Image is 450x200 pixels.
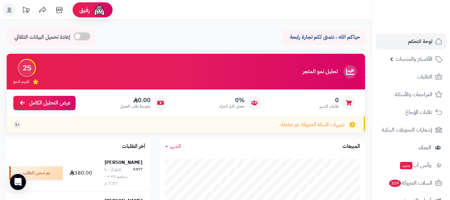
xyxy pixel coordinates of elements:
span: معدل تكرار الشراء [219,104,244,109]
span: العملاء [418,143,431,152]
span: إعادة تحميل البيانات التلقائي [14,33,70,41]
span: إشعارات التحويلات البنكية [382,125,432,135]
span: الشهر [170,142,181,150]
span: 0 [319,96,339,104]
span: الطلبات [417,72,432,81]
a: عرض التحليل الكامل [13,96,76,110]
div: #477 [133,167,143,187]
a: إشعارات التحويلات البنكية [376,122,446,138]
h3: تحليل نمو المتجر [303,69,338,75]
span: متوسط طلب العميل [120,104,151,109]
a: الطلبات [376,69,446,85]
a: وآتس آبجديد [376,157,446,173]
a: طلبات الإرجاع [376,104,446,120]
div: تم شحن الطلب [9,166,63,180]
h3: آخر الطلبات [122,144,145,150]
img: ai-face.png [93,3,106,17]
span: تقييم النمو [13,79,29,84]
span: 0.00 [120,96,151,104]
strong: [PERSON_NAME] [105,159,143,166]
span: طلبات الإرجاع [405,108,432,117]
span: 0% [219,96,244,104]
td: 380.00 [65,154,97,192]
span: المراجعات والأسئلة [395,90,432,99]
a: لوحة التحكم [376,33,446,49]
p: حياكم الله ، نتمنى لكم تجارة رابحة [287,33,360,41]
span: الأقسام والمنتجات [396,54,432,64]
span: +1 [15,122,20,128]
a: العملاء [376,140,446,156]
span: عرض التحليل الكامل [29,99,71,107]
a: الشهر [165,143,181,150]
a: المراجعات والأسئلة [376,86,446,103]
span: 309 [388,179,401,187]
span: طلبات الشهر [319,104,339,109]
a: تحديثات المنصة [18,3,34,18]
span: السلات المتروكة [388,178,432,188]
div: Open Intercom Messenger [10,174,26,190]
a: السلات المتروكة309 [376,175,446,191]
span: جديد [400,162,412,169]
span: رفيق [79,6,90,14]
img: logo-2.png [405,5,444,19]
h3: المبيعات [342,144,360,150]
span: وآتس آب [399,161,431,170]
span: لوحة التحكم [408,37,432,46]
span: تنبيهات السلة المتروكة غير مفعلة [281,121,344,129]
div: الثلاثاء - ٩ سبتمبر ٢٠٢٥ - 7:37 م [104,167,133,187]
